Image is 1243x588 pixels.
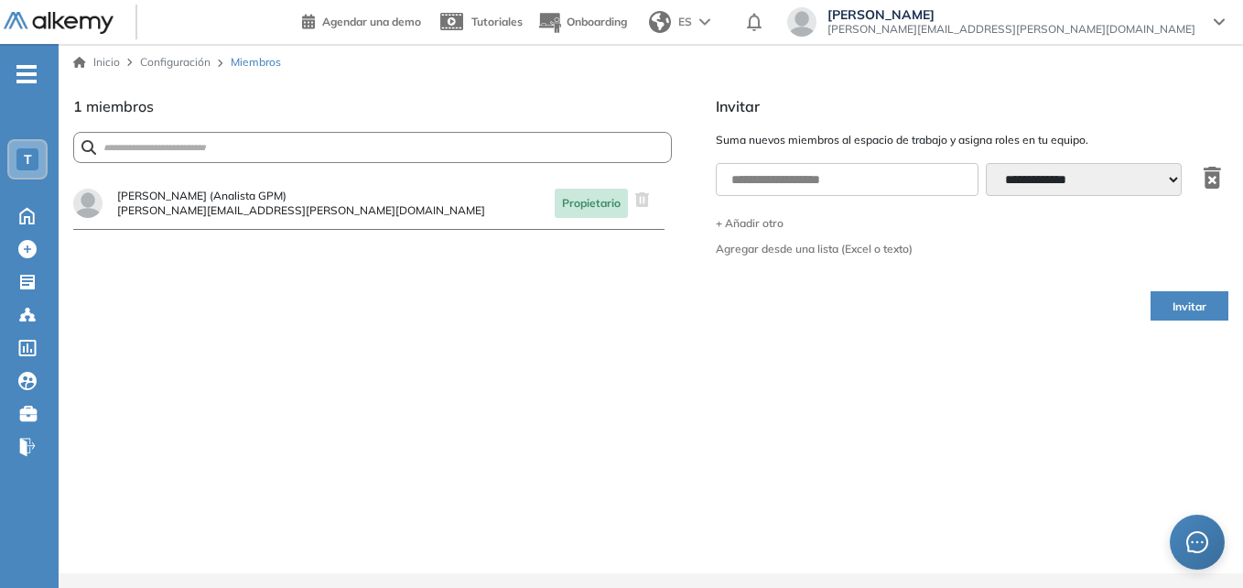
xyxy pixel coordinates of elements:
i: - [16,72,37,76]
img: Logo [4,12,113,35]
div: Agregar desde una lista (Excel o texto) [716,244,913,255]
span: [PERSON_NAME][EMAIL_ADDRESS][PERSON_NAME][DOMAIN_NAME] [117,205,485,216]
span: T [24,152,32,167]
span: Onboarding [567,15,627,28]
span: Invitar [1173,299,1206,316]
span: Suma nuevos miembros al espacio de trabajo y asigna roles en tu equipo. [716,132,1228,148]
span: Tutoriales [471,15,523,28]
span: [PERSON_NAME][EMAIL_ADDRESS][PERSON_NAME][DOMAIN_NAME] [827,22,1195,37]
img: arrow [699,18,710,26]
img: world [649,11,671,33]
span: [PERSON_NAME] (Analista GPM) [117,191,485,201]
span: message [1186,531,1208,553]
span: Miembros [231,54,281,71]
span: miembros [86,97,154,115]
button: Invitar [1151,291,1228,321]
span: 1 [73,97,82,115]
span: Propietario [555,189,628,218]
span: [PERSON_NAME] [827,7,1195,22]
span: ES [678,14,692,30]
a: Agendar una demo [302,9,421,31]
button: Onboarding [537,3,627,42]
a: Inicio [73,54,120,71]
span: Agendar una demo [322,15,421,28]
span: Configuración [140,55,211,69]
button: + Añadir otro [716,218,1228,229]
span: Invitar [716,95,1228,117]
